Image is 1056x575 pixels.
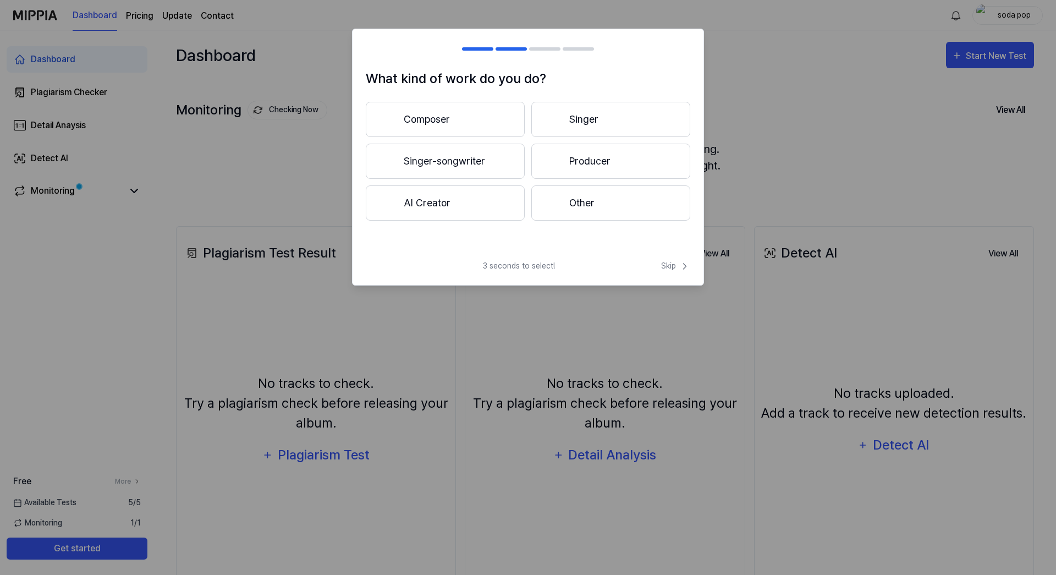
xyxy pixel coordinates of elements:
[366,144,525,179] button: Singer-songwriter
[483,260,555,272] span: 3 seconds to select!
[366,102,525,137] button: Composer
[661,260,690,272] span: Skip
[659,260,690,272] button: Skip
[531,102,690,137] button: Singer
[531,185,690,221] button: Other
[366,69,690,89] h1: What kind of work do you do?
[531,144,690,179] button: Producer
[366,185,525,221] button: AI Creator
